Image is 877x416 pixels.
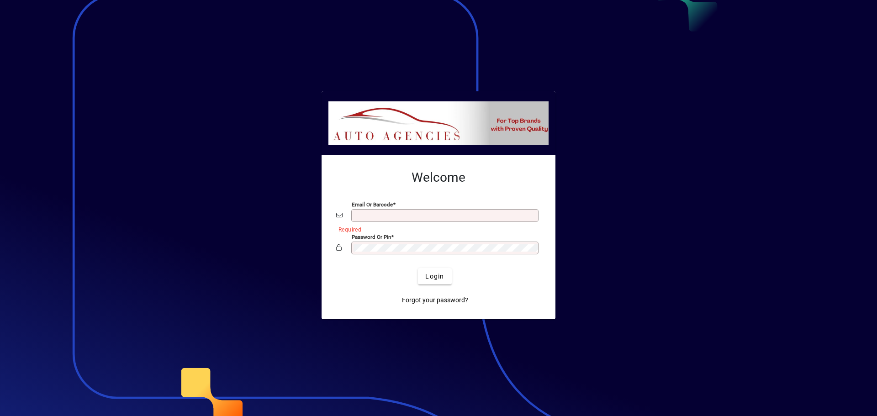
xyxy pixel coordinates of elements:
[336,170,541,185] h2: Welcome
[352,234,391,240] mat-label: Password or Pin
[402,295,468,305] span: Forgot your password?
[418,268,451,284] button: Login
[338,224,534,234] mat-error: Required
[352,201,393,208] mat-label: Email or Barcode
[425,272,444,281] span: Login
[398,292,472,308] a: Forgot your password?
